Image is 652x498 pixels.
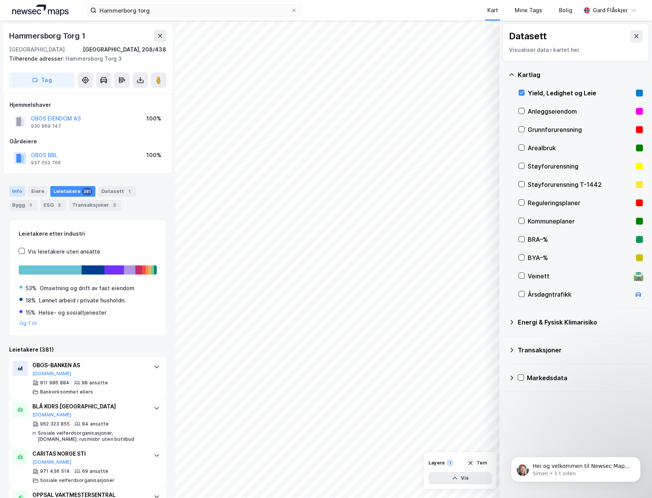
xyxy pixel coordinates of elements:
[50,186,95,197] div: Leietakere
[32,371,72,377] button: [DOMAIN_NAME]
[559,6,572,15] div: Bolig
[9,345,166,354] div: Leietakere (381)
[19,229,157,238] div: Leietakere etter industri
[26,296,36,305] div: 18%
[82,188,92,195] div: 381
[528,271,631,281] div: Veinett
[146,114,161,123] div: 100%
[98,186,136,197] div: Datasett
[55,201,63,209] div: 3
[96,5,291,16] input: Søk på adresse, matrikkel, gårdeiere, leietakere eller personer
[518,345,643,355] div: Transaksjoner
[26,308,35,317] div: 15%
[429,472,492,484] button: Vis
[528,253,633,262] div: BYA–%
[9,186,25,197] div: Info
[83,45,166,54] div: [GEOGRAPHIC_DATA], 208/438
[111,201,118,209] div: 3
[9,54,160,63] div: Hammersborg Torg 3
[125,188,133,195] div: 1
[487,6,498,15] div: Kart
[40,421,70,427] div: 962 323 855
[40,468,70,474] div: 971 436 514
[528,162,633,171] div: Støyforurensning
[509,30,547,42] div: Datasett
[515,6,542,15] div: Mine Tags
[82,421,109,427] div: 84 ansatte
[32,412,72,418] button: [DOMAIN_NAME]
[32,459,72,465] button: [DOMAIN_NAME]
[32,449,146,458] div: CARITAS NORGE STI
[9,30,87,42] div: Hammersborg Torg 1
[633,271,644,281] div: 🛣️
[9,72,75,88] button: Tag
[31,123,61,129] div: 930 869 147
[82,380,108,386] div: 98 ansatte
[9,200,37,210] div: Bygg
[39,308,106,317] div: Helse- og sosialtjenester
[527,373,643,382] div: Markedsdata
[40,477,114,484] div: Sosiale velferdsorganisasjoner
[12,5,69,16] img: logo.a4113a55bc3d86da70a041830d287a7e.svg
[19,320,37,326] button: Og 7 til
[40,380,69,386] div: 911 986 884
[27,201,34,209] div: 1
[528,235,633,244] div: BRA–%
[69,200,121,210] div: Transaksjoner
[446,459,454,467] div: 1
[499,441,652,494] iframe: Intercom notifications melding
[10,137,166,146] div: Gårdeiere
[38,430,146,442] div: Sosiale velferdsorganisasjoner, [DOMAIN_NAME]. rusmisbr. uten botilbud
[28,247,100,256] div: Vis leietakere uten ansatte
[528,180,633,189] div: Støyforurensning T-1442
[40,200,66,210] div: ESG
[146,151,161,160] div: 100%
[26,284,37,293] div: 53%
[518,70,643,79] div: Kartlag
[39,296,126,305] div: Lønnet arbeid i private husholdn.
[528,198,633,207] div: Reguleringsplaner
[528,107,633,116] div: Anleggseiendom
[82,468,108,474] div: 69 ansatte
[528,88,633,98] div: Yield, Ledighet og Leie
[9,55,66,62] span: Tilhørende adresser:
[509,45,642,55] div: Visualiser data i kartet her.
[463,457,492,469] button: Tøm
[32,402,146,411] div: BLÅ KORS [GEOGRAPHIC_DATA]
[40,389,93,395] div: Bankvirksomhet ellers
[429,460,445,466] div: Layers
[528,125,633,134] div: Grunnforurensning
[31,160,61,166] div: 937 052 766
[32,361,146,370] div: OBOS-BANKEN AS
[528,217,633,226] div: Kommuneplaner
[28,186,47,197] div: Eiere
[593,6,628,15] div: Gard Flåskjer
[9,45,65,54] div: [GEOGRAPHIC_DATA]
[528,290,631,299] div: Årsdøgntrafikk
[10,100,166,109] div: Hjemmelshaver
[528,143,633,153] div: Arealbruk
[40,284,135,293] div: Omsetning og drift av fast eiendom
[518,318,643,327] div: Energi & Fysisk Klimarisiko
